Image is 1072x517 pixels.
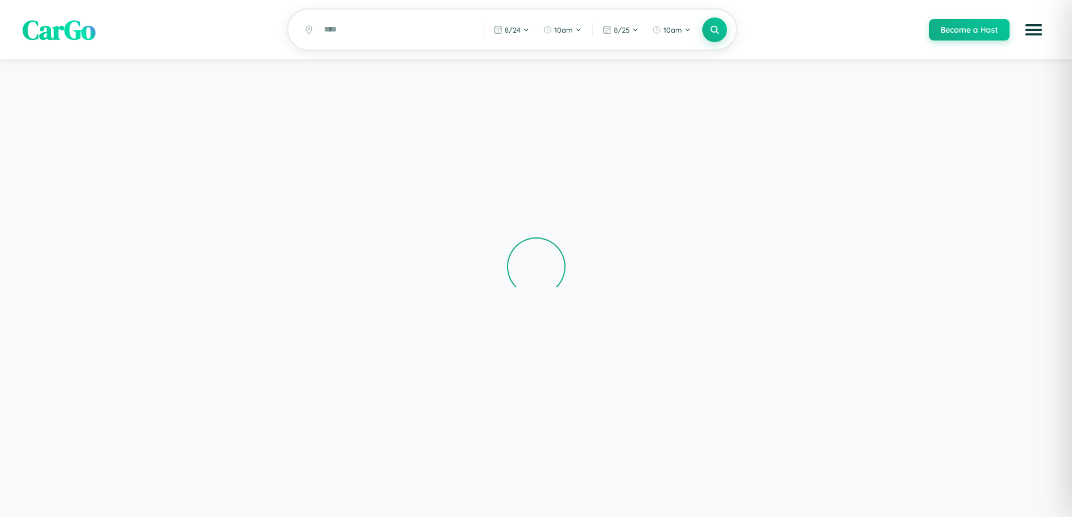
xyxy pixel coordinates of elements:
[1018,14,1049,46] button: Open menu
[929,19,1010,41] button: Become a Host
[23,11,96,48] span: CarGo
[614,25,630,34] span: 8 / 25
[554,25,573,34] span: 10am
[505,25,521,34] span: 8 / 24
[537,21,587,39] button: 10am
[488,21,535,39] button: 8/24
[647,21,697,39] button: 10am
[663,25,682,34] span: 10am
[597,21,644,39] button: 8/25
